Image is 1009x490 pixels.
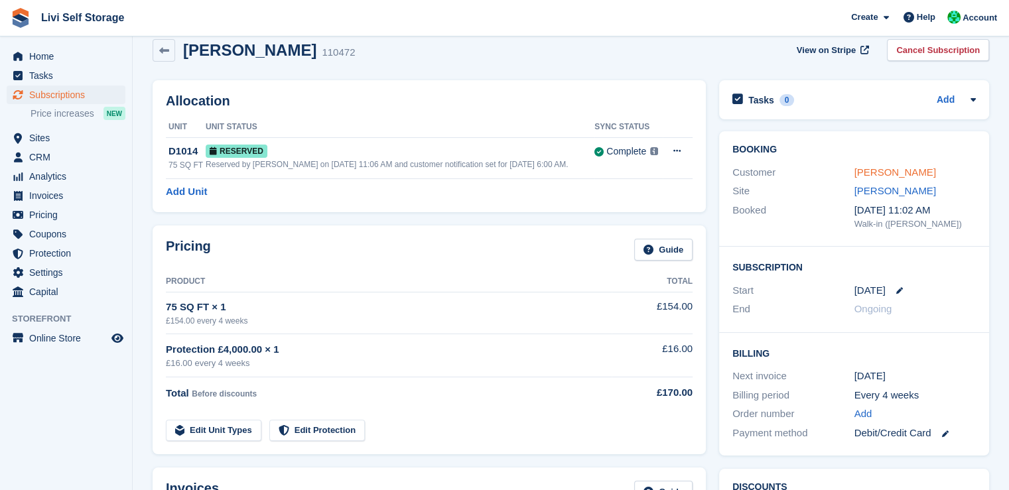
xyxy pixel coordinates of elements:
a: Price increases NEW [31,106,125,121]
a: Edit Unit Types [166,420,261,442]
a: Add [854,406,872,422]
span: Create [851,11,878,24]
span: Storefront [12,312,132,326]
a: [PERSON_NAME] [854,166,936,178]
span: Help [917,11,935,24]
div: Every 4 weeks [854,388,976,403]
span: Before discounts [192,389,257,398]
div: Payment method [732,426,854,441]
h2: Booking [732,145,976,155]
div: 75 SQ FT × 1 [166,300,612,315]
div: Reserved by [PERSON_NAME] on [DATE] 11:06 AM and customer notification set for [DATE] 6:00 AM. [206,158,594,170]
div: [DATE] 11:02 AM [854,203,976,218]
td: £154.00 [612,292,693,334]
span: Price increases [31,107,94,120]
h2: Billing [732,346,976,359]
div: Billing period [732,388,854,403]
div: [DATE] [854,369,976,384]
a: View on Stripe [791,39,872,61]
th: Product [166,271,612,292]
span: Pricing [29,206,109,224]
h2: Pricing [166,239,211,261]
div: £154.00 every 4 weeks [166,315,612,327]
span: Coupons [29,225,109,243]
div: Walk-in ([PERSON_NAME]) [854,217,976,231]
a: menu [7,66,125,85]
a: Cancel Subscription [887,39,989,61]
div: Next invoice [732,369,854,384]
div: Complete [606,145,646,158]
span: CRM [29,148,109,166]
span: View on Stripe [797,44,856,57]
span: Online Store [29,329,109,347]
h2: Subscription [732,260,976,273]
span: Account [963,11,997,25]
th: Sync Status [594,117,663,138]
div: D1014 [168,144,206,159]
th: Total [612,271,693,292]
a: menu [7,86,125,104]
span: Total [166,387,189,398]
a: menu [7,167,125,186]
div: Customer [732,165,854,180]
div: NEW [103,107,125,120]
div: Order number [732,406,854,422]
span: Invoices [29,186,109,205]
a: Preview store [109,330,125,346]
span: Protection [29,244,109,263]
span: Home [29,47,109,66]
a: menu [7,129,125,147]
span: Subscriptions [29,86,109,104]
span: Reserved [206,145,267,158]
span: Sites [29,129,109,147]
div: Protection £4,000.00 × 1 [166,342,612,357]
a: Guide [634,239,693,261]
span: Tasks [29,66,109,85]
div: End [732,302,854,317]
a: menu [7,329,125,347]
div: 0 [779,94,795,106]
div: 110472 [322,45,355,60]
a: menu [7,186,125,205]
a: Add Unit [166,184,207,200]
span: Capital [29,282,109,301]
th: Unit [166,117,206,138]
a: menu [7,282,125,301]
a: Edit Protection [269,420,365,442]
span: Analytics [29,167,109,186]
div: Start [732,283,854,298]
div: Booked [732,203,854,231]
div: Site [732,184,854,199]
a: menu [7,244,125,263]
span: Ongoing [854,303,892,314]
h2: Allocation [166,93,693,109]
a: menu [7,47,125,66]
div: Debit/Credit Card [854,426,976,441]
a: Add [937,93,955,108]
td: £16.00 [612,334,693,377]
time: 2025-10-10 00:00:00 UTC [854,283,886,298]
h2: [PERSON_NAME] [183,41,316,59]
div: 75 SQ FT [168,159,206,171]
a: menu [7,148,125,166]
div: £170.00 [612,385,693,400]
a: menu [7,225,125,243]
img: Joe Robertson [947,11,961,24]
img: stora-icon-8386f47178a22dfd0bd8f6a31ec36ba5ce8667c1dd55bd0f319d3a0aa187defe.svg [11,8,31,28]
a: menu [7,263,125,282]
img: icon-info-grey-7440780725fd019a000dd9b08b2336e03edf1995a4989e88bcd33f0948082b44.svg [650,147,658,155]
h2: Tasks [748,94,774,106]
span: Settings [29,263,109,282]
a: menu [7,206,125,224]
a: [PERSON_NAME] [854,185,936,196]
th: Unit Status [206,117,594,138]
div: £16.00 every 4 weeks [166,357,612,370]
a: Livi Self Storage [36,7,129,29]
